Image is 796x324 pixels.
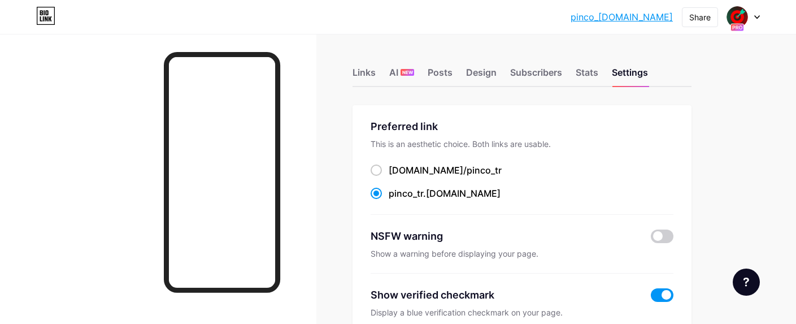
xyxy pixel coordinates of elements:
div: Settings [612,66,648,86]
div: Show a warning before displaying your page. [371,248,673,260]
div: NSFW warning [371,228,634,244]
a: pinco_[DOMAIN_NAME] [571,10,673,24]
div: Preferred link [371,119,673,134]
span: NEW [402,69,413,76]
span: pinco_tr [467,165,502,176]
div: [DOMAIN_NAME]/ [389,163,502,177]
div: Display a blue verification checkmark on your page. [371,307,673,318]
img: pinco_tr [727,6,748,28]
div: Links [353,66,376,86]
div: Share [689,11,711,23]
div: Stats [576,66,598,86]
div: .[DOMAIN_NAME] [389,187,501,200]
div: Show verified checkmark [371,287,494,303]
span: pinco_tr [389,188,423,199]
div: Design [466,66,497,86]
div: This is an aesthetic choice. Both links are usable. [371,139,673,150]
div: Posts [428,66,453,86]
div: AI [389,66,414,86]
div: Subscribers [510,66,562,86]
